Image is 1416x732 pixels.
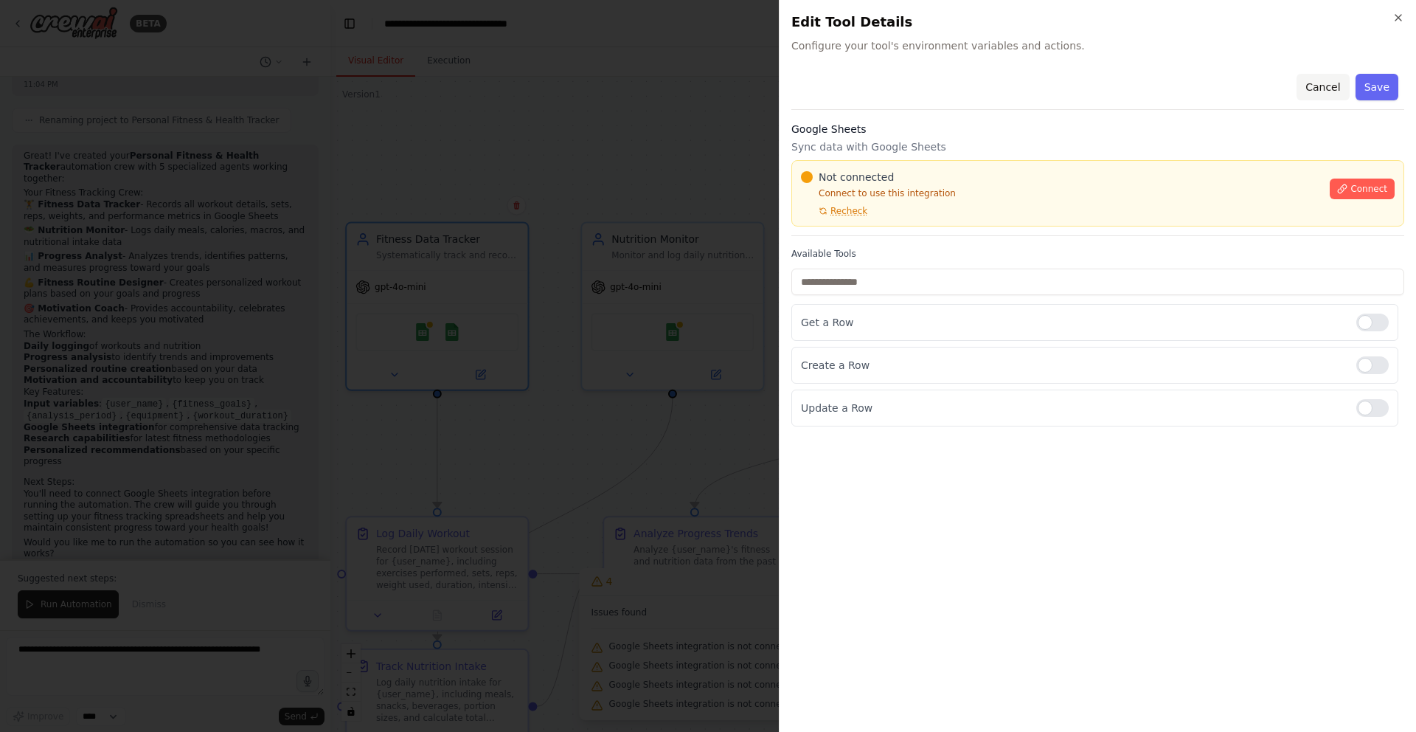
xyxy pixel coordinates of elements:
h3: Google Sheets [791,122,1404,137]
span: Connect [1350,183,1387,195]
p: Update a Row [801,401,1344,415]
button: Recheck [801,205,867,217]
h2: Edit Tool Details [791,12,1404,32]
span: Not connected [819,170,894,184]
span: Configure your tool's environment variables and actions. [791,38,1404,53]
button: Save [1356,74,1398,100]
p: Connect to use this integration [801,187,1321,199]
button: Cancel [1297,74,1349,100]
p: Sync data with Google Sheets [791,139,1404,154]
p: Create a Row [801,358,1344,373]
span: Recheck [830,205,867,217]
label: Available Tools [791,248,1404,260]
button: Connect [1330,179,1395,199]
p: Get a Row [801,315,1344,330]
